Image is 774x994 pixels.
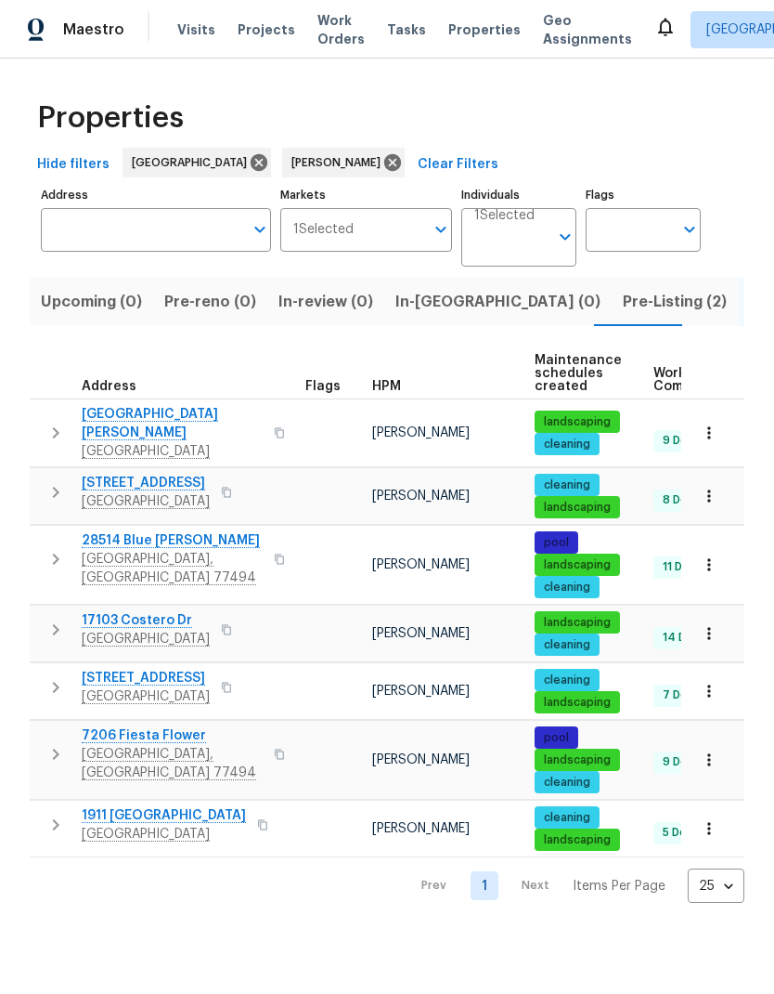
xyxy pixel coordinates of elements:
[372,627,470,640] span: [PERSON_NAME]
[536,637,598,653] span: cleaning
[536,535,576,551] span: pool
[282,148,405,177] div: [PERSON_NAME]
[677,216,703,242] button: Open
[461,190,576,201] label: Individuals
[372,753,470,766] span: [PERSON_NAME]
[247,216,273,242] button: Open
[418,153,498,177] span: Clear Filters
[536,775,598,791] span: cleaning
[372,426,470,439] span: [PERSON_NAME]
[372,380,401,393] span: HPM
[305,380,341,393] span: Flags
[655,433,709,449] span: 9 Done
[448,20,521,39] span: Properties
[278,289,373,315] span: In-review (0)
[317,11,365,48] span: Work Orders
[586,190,701,201] label: Flags
[132,153,254,172] span: [GEOGRAPHIC_DATA]
[623,289,727,315] span: Pre-Listing (2)
[536,477,598,493] span: cleaning
[387,23,426,36] span: Tasks
[543,11,632,48] span: Geo Assignments
[280,190,453,201] label: Markets
[410,148,506,182] button: Clear Filters
[123,148,271,177] div: [GEOGRAPHIC_DATA]
[536,832,618,848] span: landscaping
[536,615,618,631] span: landscaping
[536,437,598,452] span: cleaning
[177,20,215,39] span: Visits
[372,490,470,503] span: [PERSON_NAME]
[536,580,598,595] span: cleaning
[37,153,110,177] span: Hide filters
[164,289,256,315] span: Pre-reno (0)
[395,289,600,315] span: In-[GEOGRAPHIC_DATA] (0)
[573,877,665,896] p: Items Per Page
[474,208,535,224] span: 1 Selected
[471,871,498,900] a: Goto page 1
[372,822,470,835] span: [PERSON_NAME]
[41,190,271,201] label: Address
[655,630,715,646] span: 14 Done
[535,354,622,393] span: Maintenance schedules created
[536,673,598,688] span: cleaning
[536,414,618,430] span: landscaping
[428,216,454,242] button: Open
[41,289,142,315] span: Upcoming (0)
[655,559,711,575] span: 11 Done
[37,109,184,127] span: Properties
[30,148,117,182] button: Hide filters
[82,380,136,393] span: Address
[655,825,708,841] span: 5 Done
[655,687,709,703] span: 7 Done
[653,367,770,393] span: Work Order Completion
[238,20,295,39] span: Projects
[372,558,470,571] span: [PERSON_NAME]
[536,500,618,516] span: landscaping
[655,754,709,770] span: 9 Done
[293,222,354,238] span: 1 Selected
[655,492,709,508] span: 8 Done
[291,153,388,172] span: [PERSON_NAME]
[536,557,618,573] span: landscaping
[63,20,124,39] span: Maestro
[536,730,576,746] span: pool
[552,224,578,250] button: Open
[536,810,598,826] span: cleaning
[372,685,470,698] span: [PERSON_NAME]
[404,869,744,903] nav: Pagination Navigation
[536,695,618,711] span: landscaping
[536,752,618,768] span: landscaping
[688,862,744,910] div: 25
